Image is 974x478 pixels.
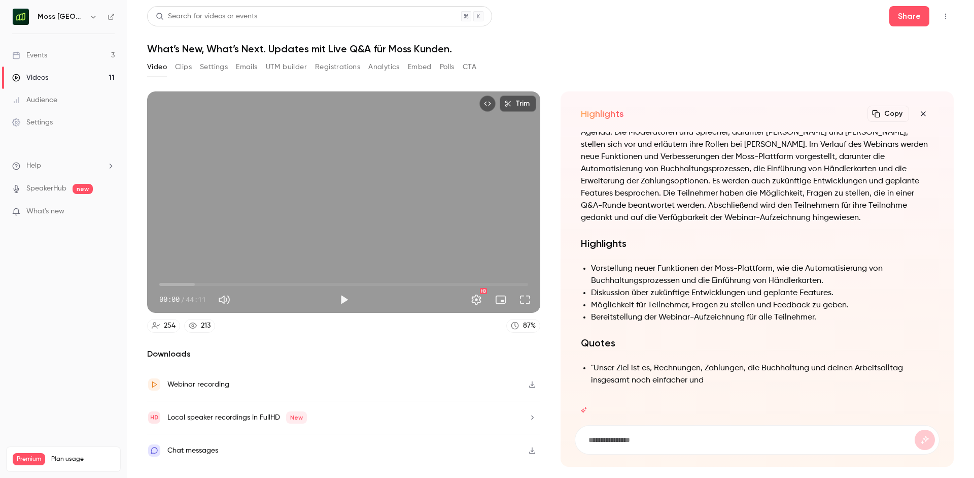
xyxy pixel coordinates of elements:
[591,362,933,387] li: "Unser Ziel ist es, Rechnungen, Zahlungen, die Buchhaltung und deinen Arbeitsalltag insgesamt noc...
[491,290,511,310] button: Turn on miniplayer
[51,455,114,463] span: Plan usage
[591,311,933,324] li: Bereitstellung der Webinar-Aufzeichnung für alle Teilnehmer.
[147,348,540,360] h2: Downloads
[147,59,167,75] button: Video
[167,444,218,457] div: Chat messages
[181,294,185,305] span: /
[175,59,192,75] button: Clips
[334,290,354,310] button: Play
[147,319,180,333] a: 254
[12,50,47,60] div: Events
[236,59,257,75] button: Emails
[479,95,496,112] button: Embed video
[38,12,85,22] h6: Moss [GEOGRAPHIC_DATA]
[500,95,536,112] button: Trim
[515,290,535,310] button: Full screen
[867,106,909,122] button: Copy
[200,59,228,75] button: Settings
[523,321,536,331] div: 87 %
[889,6,929,26] button: Share
[266,59,307,75] button: UTM builder
[480,288,487,294] div: HD
[164,321,176,331] div: 254
[506,319,540,333] a: 87%
[13,9,29,25] img: Moss Deutschland
[12,161,115,171] li: help-dropdown-opener
[286,411,307,424] span: New
[408,59,432,75] button: Embed
[167,411,307,424] div: Local speaker recordings in FullHD
[440,59,455,75] button: Polls
[147,43,954,55] h1: What’s New, What’s Next. Updates mit Live Q&A für Moss Kunden.
[591,263,933,287] li: Vorstellung neuer Funktionen der Moss-Plattform, wie die Automatisierung von Buchhaltungsprozesse...
[581,108,624,120] h2: Highlights
[214,290,234,310] button: Mute
[581,114,933,224] p: Das Webinar beginnt mit einer Begrüßung der Teilnehmer und einer kurzen Einführung in die Agenda....
[581,236,933,250] h1: Highlights
[12,117,53,128] div: Settings
[591,287,933,299] li: Diskussion über zukünftige Entwicklungen und geplante Features.
[201,321,211,331] div: 213
[167,378,229,391] div: Webinar recording
[26,183,66,194] a: SpeakerHub
[26,206,64,217] span: What's new
[186,294,206,305] span: 44:11
[13,453,45,465] span: Premium
[581,336,933,350] h1: Quotes
[466,290,486,310] button: Settings
[159,294,180,305] span: 00:00
[156,11,257,22] div: Search for videos or events
[463,59,476,75] button: CTA
[315,59,360,75] button: Registrations
[12,95,57,105] div: Audience
[368,59,400,75] button: Analytics
[159,294,206,305] div: 00:00
[12,73,48,83] div: Videos
[73,184,93,194] span: new
[591,299,933,311] li: Möglichkeit für Teilnehmer, Fragen zu stellen und Feedback zu geben.
[26,161,41,171] span: Help
[184,319,215,333] a: 213
[937,8,954,24] button: Top Bar Actions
